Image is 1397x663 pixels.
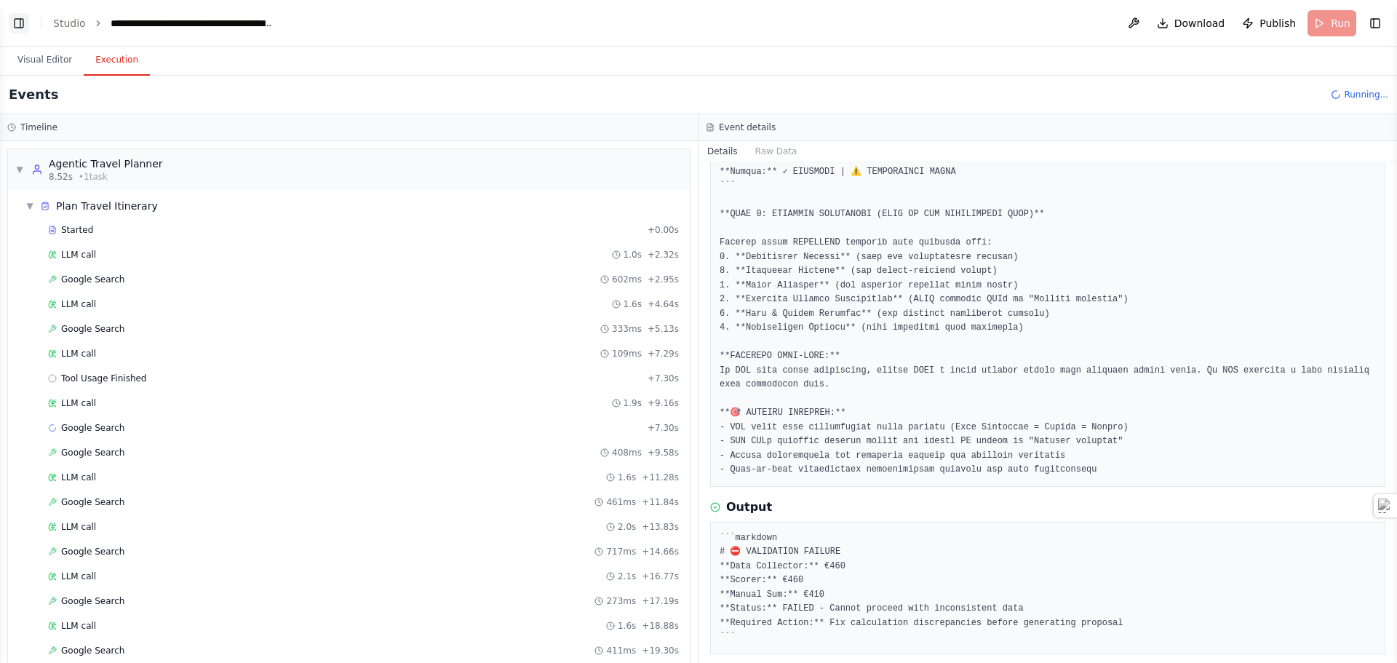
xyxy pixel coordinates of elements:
[49,156,163,171] div: Agentic Travel Planner
[79,171,108,183] span: • 1 task
[612,348,642,360] span: 109ms
[1174,16,1225,31] span: Download
[606,546,636,557] span: 717ms
[56,199,158,213] span: Plan Travel Itinerary
[9,84,58,105] h2: Events
[61,298,96,310] span: LLM call
[61,620,96,632] span: LLM call
[61,249,96,261] span: LLM call
[84,45,150,76] button: Execution
[61,224,93,236] span: Started
[61,397,96,409] span: LLM call
[53,17,86,29] a: Studio
[6,45,84,76] button: Visual Editor
[15,164,24,175] span: ▼
[9,13,29,33] button: Show left sidebar
[648,249,679,261] span: + 2.32s
[726,499,772,516] h3: Output
[61,472,96,483] span: LLM call
[61,496,124,508] span: Google Search
[624,397,642,409] span: 1.9s
[698,141,747,162] button: Details
[1236,10,1302,36] button: Publish
[624,298,642,310] span: 1.6s
[1365,13,1385,33] button: Show right sidebar
[612,274,642,285] span: 602ms
[1259,16,1296,31] span: Publish
[20,122,57,133] h3: Timeline
[61,422,124,434] span: Google Search
[720,531,1376,645] pre: ```markdown # ⛔ VALIDATION FAILURE **Data Collector:** €460 **Scorer:** €460 **Manual Sum:** €410...
[648,447,679,458] span: + 9.58s
[648,323,679,335] span: + 5.13s
[642,521,679,533] span: + 13.83s
[747,141,806,162] button: Raw Data
[618,472,636,483] span: 1.6s
[624,249,642,261] span: 1.0s
[642,595,679,607] span: + 17.19s
[648,348,679,360] span: + 7.29s
[719,122,776,133] h3: Event details
[61,373,147,384] span: Tool Usage Finished
[61,595,124,607] span: Google Search
[25,200,34,212] span: ▼
[648,422,679,434] span: + 7.30s
[61,645,124,656] span: Google Search
[61,274,124,285] span: Google Search
[618,620,636,632] span: 1.6s
[61,571,96,582] span: LLM call
[642,645,679,656] span: + 19.30s
[53,16,274,31] nav: breadcrumb
[61,521,96,533] span: LLM call
[61,546,124,557] span: Google Search
[618,521,636,533] span: 2.0s
[606,595,636,607] span: 273ms
[1151,10,1231,36] button: Download
[612,323,642,335] span: 333ms
[606,496,636,508] span: 461ms
[642,546,679,557] span: + 14.66s
[606,645,636,656] span: 411ms
[642,496,679,508] span: + 11.84s
[612,447,642,458] span: 408ms
[648,274,679,285] span: + 2.95s
[61,447,124,458] span: Google Search
[648,224,679,236] span: + 0.00s
[648,298,679,310] span: + 4.64s
[642,571,679,582] span: + 16.77s
[642,472,679,483] span: + 11.28s
[49,171,73,183] span: 8.52s
[648,373,679,384] span: + 7.30s
[61,323,124,335] span: Google Search
[618,571,636,582] span: 2.1s
[648,397,679,409] span: + 9.16s
[61,348,96,360] span: LLM call
[1344,89,1388,100] span: Running...
[642,620,679,632] span: + 18.88s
